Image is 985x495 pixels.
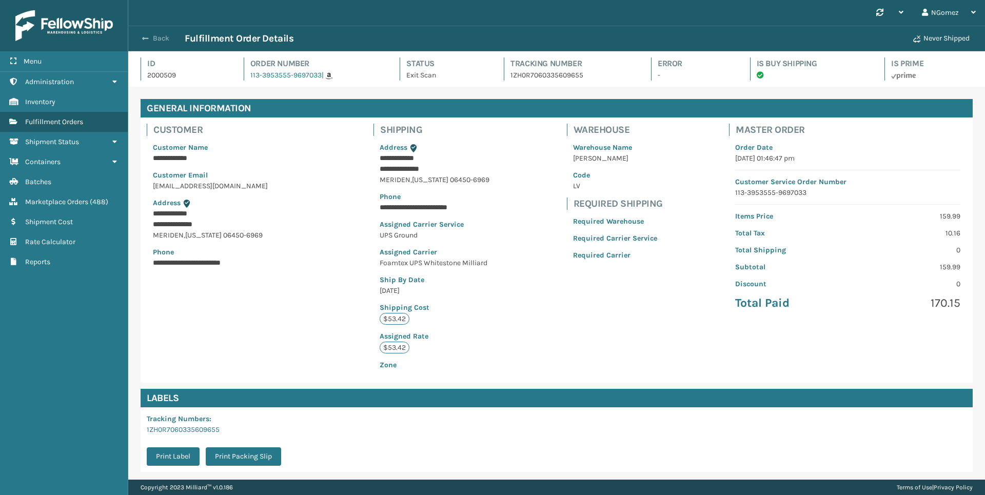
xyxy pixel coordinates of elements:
[153,231,184,240] span: MERIDEN
[735,245,841,255] p: Total Shipping
[25,157,61,166] span: Containers
[380,219,495,230] p: Assigned Carrier Service
[412,175,448,184] span: [US_STATE]
[380,258,495,268] p: Foamtex UPS Whitestone Milliard
[854,279,960,289] p: 0
[185,32,293,45] h3: Fulfillment Order Details
[25,177,51,186] span: Batches
[380,143,407,152] span: Address
[510,70,633,81] p: 1ZH0R7060335609655
[206,447,281,466] button: Print Packing Slip
[735,176,960,187] p: Customer Service Order Number
[223,231,263,240] span: 06450-6969
[141,99,973,117] h4: General Information
[573,181,657,191] p: LV
[854,262,960,272] p: 159.99
[907,28,976,49] button: Never Shipped
[250,71,322,80] a: 113-3953555-9697033
[153,181,301,191] p: [EMAIL_ADDRESS][DOMAIN_NAME]
[913,35,920,43] i: Never Shipped
[141,389,973,407] h4: Labels
[153,199,181,207] span: Address
[410,175,412,184] span: ,
[380,342,409,353] p: $53.42
[380,230,495,241] p: UPS Ground
[757,57,866,70] h4: Is Buy Shipping
[735,153,960,164] p: [DATE] 01:46:47 pm
[25,97,55,106] span: Inventory
[25,217,73,226] span: Shipment Cost
[735,211,841,222] p: Items Price
[574,124,663,136] h4: Warehouse
[141,480,233,495] p: Copyright 2023 Milliard™ v 1.0.186
[934,484,973,491] a: Privacy Policy
[380,124,501,136] h4: Shipping
[137,34,185,43] button: Back
[147,447,200,466] button: Print Label
[380,331,495,342] p: Assigned Rate
[735,295,841,311] p: Total Paid
[380,274,495,285] p: Ship By Date
[184,231,185,240] span: ,
[854,228,960,239] p: 10.16
[735,279,841,289] p: Discount
[25,77,74,86] span: Administration
[573,233,657,244] p: Required Carrier Service
[380,313,409,325] p: $53.42
[380,175,410,184] span: MERIDEN
[573,142,657,153] p: Warehouse Name
[25,258,50,266] span: Reports
[380,285,495,296] p: [DATE]
[147,425,220,434] a: 1ZH0R7060335609655
[250,57,382,70] h4: Order Number
[380,247,495,258] p: Assigned Carrier
[25,197,88,206] span: Marketplace Orders
[854,295,960,311] p: 170.15
[153,142,301,153] p: Customer Name
[897,480,973,495] div: |
[406,57,485,70] h4: Status
[735,228,841,239] p: Total Tax
[380,360,495,370] p: Zone
[25,237,75,246] span: Rate Calculator
[25,117,83,126] span: Fulfillment Orders
[735,142,960,153] p: Order Date
[185,231,222,240] span: [US_STATE]
[90,197,108,206] span: ( 488 )
[891,57,973,70] h4: Is Prime
[573,250,657,261] p: Required Carrier
[854,245,960,255] p: 0
[854,211,960,222] p: 159.99
[147,57,225,70] h4: Id
[735,187,960,198] p: 113-3953555-9697033
[658,57,732,70] h4: Error
[897,484,932,491] a: Terms of Use
[153,170,301,181] p: Customer Email
[147,414,211,423] span: Tracking Numbers :
[153,247,301,258] p: Phone
[380,191,495,202] p: Phone
[322,71,332,80] a: |
[658,70,732,81] p: -
[147,70,225,81] p: 2000509
[25,137,79,146] span: Shipment Status
[574,197,663,210] h4: Required Shipping
[322,71,324,80] span: |
[406,70,485,81] p: Exit Scan
[380,302,495,313] p: Shipping Cost
[450,175,489,184] span: 06450-6969
[573,170,657,181] p: Code
[573,216,657,227] p: Required Warehouse
[573,153,657,164] p: [PERSON_NAME]
[153,124,307,136] h4: Customer
[736,124,967,136] h4: Master Order
[735,262,841,272] p: Subtotal
[24,57,42,66] span: Menu
[15,10,113,41] img: logo
[510,57,633,70] h4: Tracking Number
